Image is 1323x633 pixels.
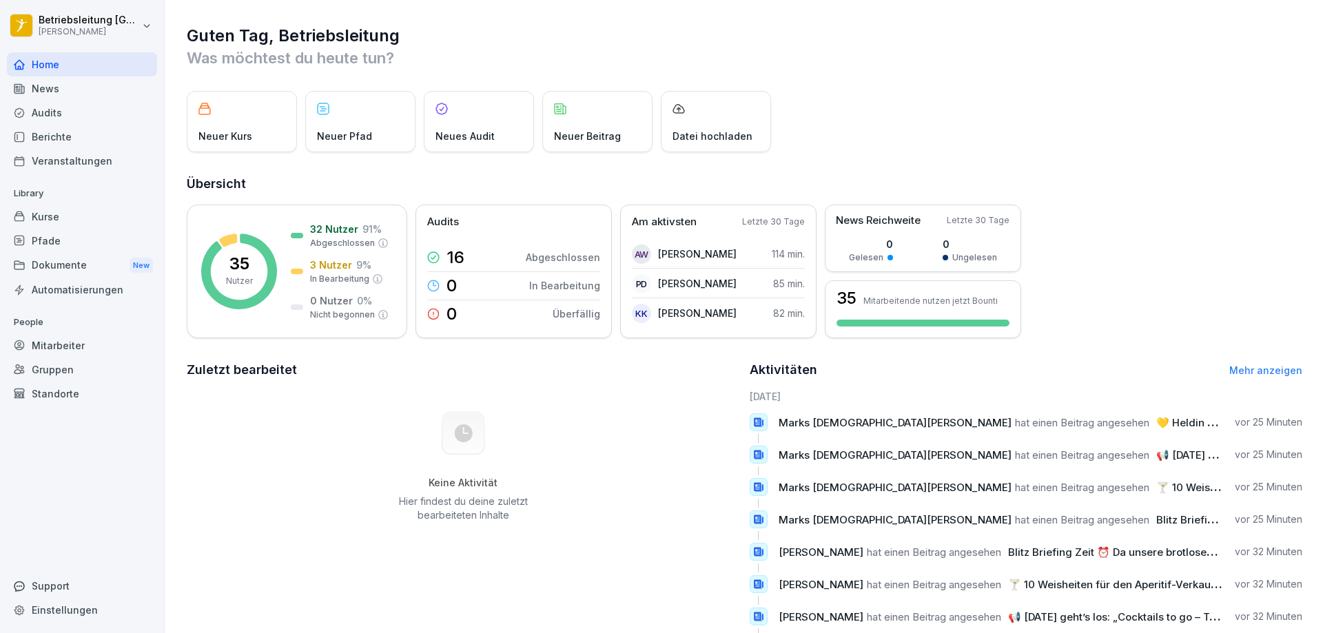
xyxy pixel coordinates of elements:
[947,214,1009,227] p: Letzte 30 Tage
[229,256,249,272] p: 35
[317,129,372,143] p: Neuer Pfad
[7,229,157,253] a: Pfade
[447,306,457,322] p: 0
[310,273,369,285] p: In Bearbeitung
[7,382,157,406] a: Standorte
[1235,415,1302,429] p: vor 25 Minuten
[1235,480,1302,494] p: vor 25 Minuten
[779,416,1012,429] span: Marks [DEMOGRAPHIC_DATA][PERSON_NAME]
[198,129,252,143] p: Neuer Kurs
[226,275,253,287] p: Nutzer
[7,76,157,101] a: News
[632,274,651,293] div: PD
[779,610,863,623] span: [PERSON_NAME]
[1235,448,1302,461] p: vor 25 Minuten
[7,333,157,357] a: Mitarbeiter
[187,174,1302,194] h2: Übersicht
[867,610,1001,623] span: hat einen Beitrag angesehen
[750,360,817,380] h2: Aktivitäten
[310,309,375,321] p: Nicht begonnen
[849,251,883,264] p: Gelesen
[779,578,863,591] span: [PERSON_NAME]
[393,477,533,489] h5: Keine Aktivität
[310,237,375,249] p: Abgeschlossen
[526,250,600,264] p: Abgeschlossen
[393,495,533,522] p: Hier findest du deine zuletzt bearbeiteten Inhalte
[632,245,651,264] div: AW
[7,574,157,598] div: Support
[1235,577,1302,591] p: vor 32 Minuten
[39,14,139,26] p: Betriebsleitung [GEOGRAPHIC_DATA]
[1229,364,1302,376] a: Mehr anzeigen
[7,149,157,173] a: Veranstaltungen
[7,101,157,125] a: Audits
[362,222,382,236] p: 91 %
[750,389,1303,404] h6: [DATE]
[7,311,157,333] p: People
[310,222,358,236] p: 32 Nutzer
[772,247,805,261] p: 114 min.
[554,129,621,143] p: Neuer Beitrag
[187,47,1302,69] p: Was möchtest du heute tun?
[943,237,997,251] p: 0
[1015,481,1149,494] span: hat einen Beitrag angesehen
[447,278,457,294] p: 0
[356,258,371,272] p: 9 %
[849,237,893,251] p: 0
[658,306,737,320] p: [PERSON_NAME]
[863,295,998,306] p: Mitarbeitende nutzen jetzt Bounti
[427,214,459,230] p: Audits
[837,290,857,307] h3: 35
[658,247,737,261] p: [PERSON_NAME]
[529,278,600,293] p: In Bearbeitung
[742,216,805,228] p: Letzte 30 Tage
[1015,416,1149,429] span: hat einen Beitrag angesehen
[357,293,372,308] p: 0 %
[7,183,157,205] p: Library
[773,306,805,320] p: 82 min.
[7,357,157,382] a: Gruppen
[779,448,1012,461] span: Marks [DEMOGRAPHIC_DATA][PERSON_NAME]
[1015,513,1149,526] span: hat einen Beitrag angesehen
[632,304,651,323] div: KK
[187,360,740,380] h2: Zuletzt bearbeitet
[867,578,1001,591] span: hat einen Beitrag angesehen
[447,249,464,266] p: 16
[673,129,752,143] p: Datei hochladen
[1015,448,1149,461] span: hat einen Beitrag angesehen
[435,129,495,143] p: Neues Audit
[1235,512,1302,526] p: vor 25 Minuten
[1235,545,1302,559] p: vor 32 Minuten
[7,205,157,229] a: Kurse
[7,253,157,278] a: DokumenteNew
[7,598,157,622] div: Einstellungen
[867,546,1001,559] span: hat einen Beitrag angesehen
[130,258,153,273] div: New
[7,52,157,76] div: Home
[632,214,697,230] p: Am aktivsten
[553,307,600,321] p: Überfällig
[779,546,863,559] span: [PERSON_NAME]
[773,276,805,291] p: 85 min.
[310,293,353,308] p: 0 Nutzer
[7,278,157,302] a: Automatisierungen
[7,253,157,278] div: Dokumente
[39,27,139,37] p: [PERSON_NAME]
[779,513,1012,526] span: Marks [DEMOGRAPHIC_DATA][PERSON_NAME]
[7,125,157,149] a: Berichte
[952,251,997,264] p: Ungelesen
[187,25,1302,47] h1: Guten Tag, Betriebsleitung
[779,481,1012,494] span: Marks [DEMOGRAPHIC_DATA][PERSON_NAME]
[310,258,352,272] p: 3 Nutzer
[1235,610,1302,623] p: vor 32 Minuten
